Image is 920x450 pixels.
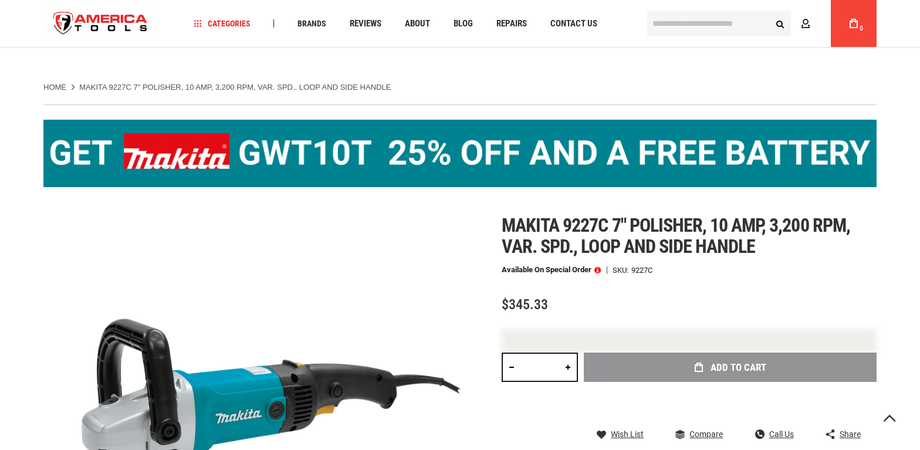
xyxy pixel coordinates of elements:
[755,429,794,439] a: Call Us
[545,16,603,32] a: Contact Us
[550,19,597,28] span: Contact Us
[769,12,791,35] button: Search
[502,296,548,313] span: $345.33
[189,16,256,32] a: Categories
[350,19,381,28] span: Reviews
[43,82,66,93] a: Home
[491,16,532,32] a: Repairs
[840,430,861,438] span: Share
[43,120,877,187] img: BOGO: Buy the Makita® XGT IMpact Wrench (GWT10T), get the BL4040 4ah Battery FREE!
[43,2,157,46] a: store logo
[79,83,391,92] strong: MAKITA 9227C 7" POLISHER, 10 AMP, 3,200 RPM, VAR. SPD., LOOP AND SIDE HANDLE
[611,430,644,438] span: Wish List
[597,429,644,439] a: Wish List
[860,25,863,32] span: 0
[502,266,601,274] p: Available on Special Order
[448,16,478,32] a: Blog
[502,214,850,258] span: Makita 9227c 7" polisher, 10 amp, 3,200 rpm, var. spd., loop and side handle
[454,19,473,28] span: Blog
[496,19,527,28] span: Repairs
[292,16,332,32] a: Brands
[194,19,251,28] span: Categories
[43,2,157,46] img: America Tools
[769,430,794,438] span: Call Us
[613,266,631,274] strong: SKU
[405,19,430,28] span: About
[675,429,723,439] a: Compare
[344,16,387,32] a: Reviews
[297,19,326,28] span: Brands
[689,430,723,438] span: Compare
[631,266,652,274] div: 9227C
[400,16,435,32] a: About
